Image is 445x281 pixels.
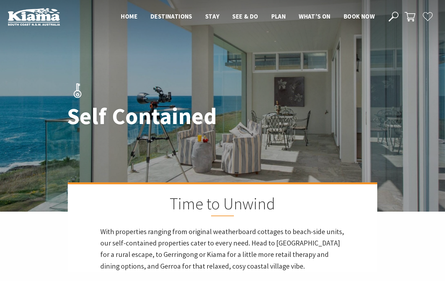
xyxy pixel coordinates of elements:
h2: Time to Unwind [100,194,345,216]
span: Destinations [151,12,192,20]
img: Kiama Logo [8,8,60,26]
nav: Main Menu [114,11,381,22]
span: Plan [271,12,286,20]
span: Home [121,12,137,20]
p: With properties ranging from original weatherboard cottages to beach-side units, our self-contain... [100,226,345,272]
span: Book now [344,12,375,20]
span: What’s On [299,12,331,20]
span: Stay [205,12,220,20]
h1: Self Contained [67,104,251,129]
span: See & Do [232,12,258,20]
